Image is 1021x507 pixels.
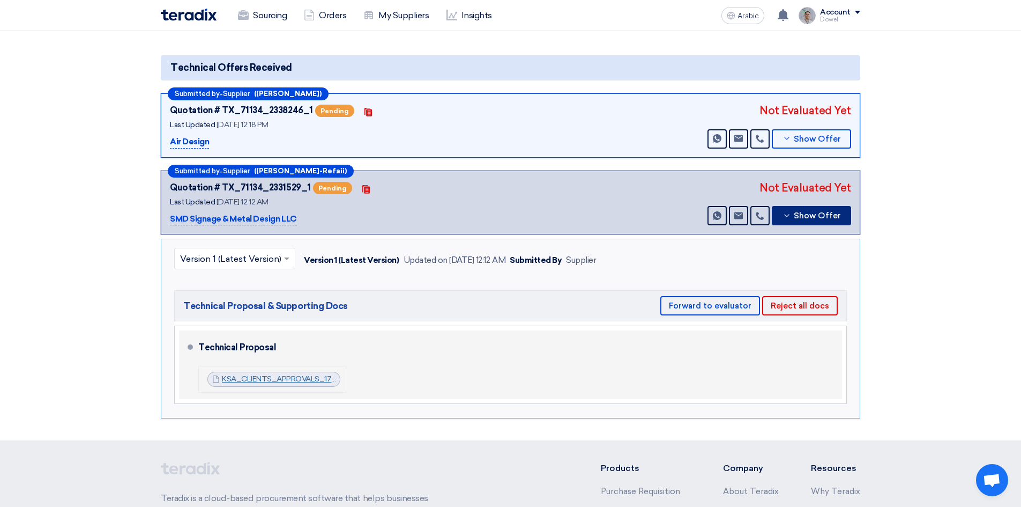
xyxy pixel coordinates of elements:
[601,463,639,473] font: Products
[183,300,348,311] font: Technical Proposal & Supporting Docs
[223,167,250,175] font: Supplier
[794,134,841,144] font: Show Offer
[217,120,269,129] font: [DATE] 12:18 PM
[253,10,287,20] font: Sourcing
[772,206,851,225] button: Show Offer
[378,10,429,20] font: My Suppliers
[438,4,501,27] a: Insights
[254,90,322,98] font: ([PERSON_NAME])
[170,105,313,115] font: Quotation # TX_71134_2338246_1
[510,255,562,265] font: Submitted By
[771,301,829,311] font: Reject all docs
[601,487,680,496] a: Purchase Requisition
[759,104,851,117] font: Not Evaluated Yet
[660,296,760,315] button: Forward to evaluator
[175,167,220,175] font: Submitted by
[723,463,763,473] font: Company
[170,137,209,146] font: Air Design
[220,90,223,98] font: -
[222,374,387,384] a: KSA_CLIENTS_APPROVALS_1756155930123.pdf
[820,16,838,23] font: Dowel
[220,167,223,175] font: -
[170,182,311,193] font: Quotation # TX_71134_2331529_1
[254,167,347,175] font: ([PERSON_NAME]-Refaii)
[161,9,217,21] img: Teradix logo
[737,11,759,20] font: Arabic
[321,107,349,115] font: Pending
[319,10,346,20] font: Orders
[170,120,215,129] font: Last Updated
[318,185,347,192] font: Pending
[170,214,297,224] font: SMD Signage & Metal Design LLC
[669,301,751,311] font: Forward to evaluator
[721,7,764,24] button: Arabic
[772,129,851,149] button: Show Offer
[461,10,492,20] font: Insights
[170,62,292,74] font: Technical Offers Received
[355,4,437,27] a: My Suppliers
[566,255,596,265] font: Supplier
[175,90,220,98] font: Submitted by
[759,181,851,194] font: Not Evaluated Yet
[976,464,1008,496] a: Open chat
[811,463,856,473] font: Resources
[799,7,816,24] img: IMG_1753965247717.jpg
[217,197,269,207] font: [DATE] 12:12 AM
[820,8,851,17] font: Account
[295,4,355,27] a: Orders
[404,255,506,265] font: Updated on [DATE] 12:12 AM
[794,211,841,221] font: Show Offer
[723,487,779,496] a: About Teradix
[762,296,838,315] button: Reject all docs
[198,342,276,352] font: Technical Proposal
[223,90,250,98] font: Supplier
[170,197,215,207] font: Last Updated
[229,4,295,27] a: Sourcing
[811,487,860,496] a: Why Teradix
[304,255,399,265] font: Version 1 (Latest Version)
